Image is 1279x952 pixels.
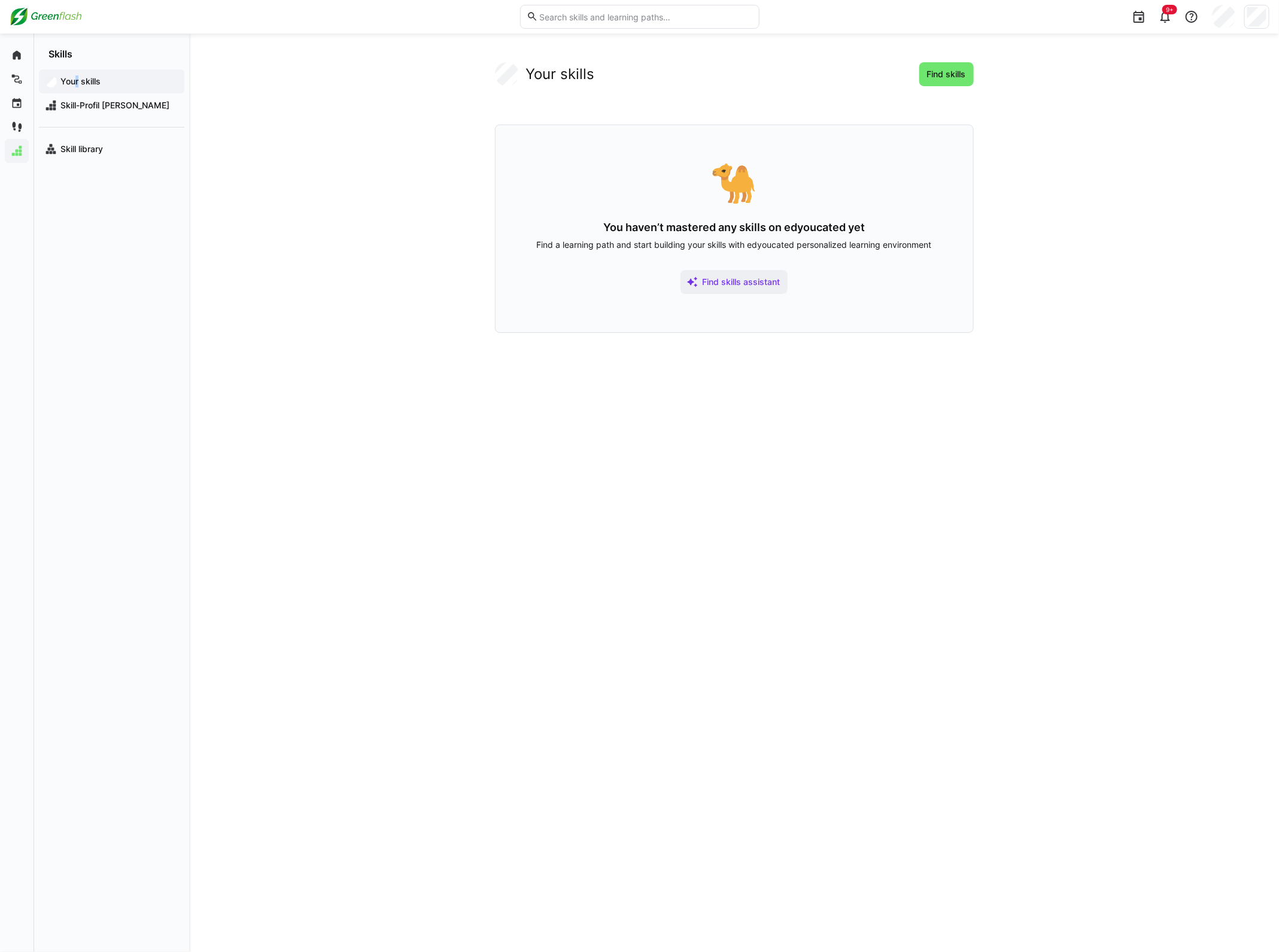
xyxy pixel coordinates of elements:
span: Skill-Profil [PERSON_NAME] [59,99,178,111]
button: Find skills [919,62,974,86]
h3: You haven’t mastered any skills on edyoucated yet [534,221,935,234]
span: 9+ [1166,6,1174,13]
input: Search skills and learning paths… [538,11,752,22]
div: 🐪 [534,163,935,202]
h2: Your skills [526,65,595,83]
span: Find skills assistant [700,276,782,288]
button: Find skills assistant [680,270,788,294]
span: Find skills [925,68,968,80]
p: Find a learning path and start building your skills with edyoucated personalized learning environ... [534,239,935,251]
